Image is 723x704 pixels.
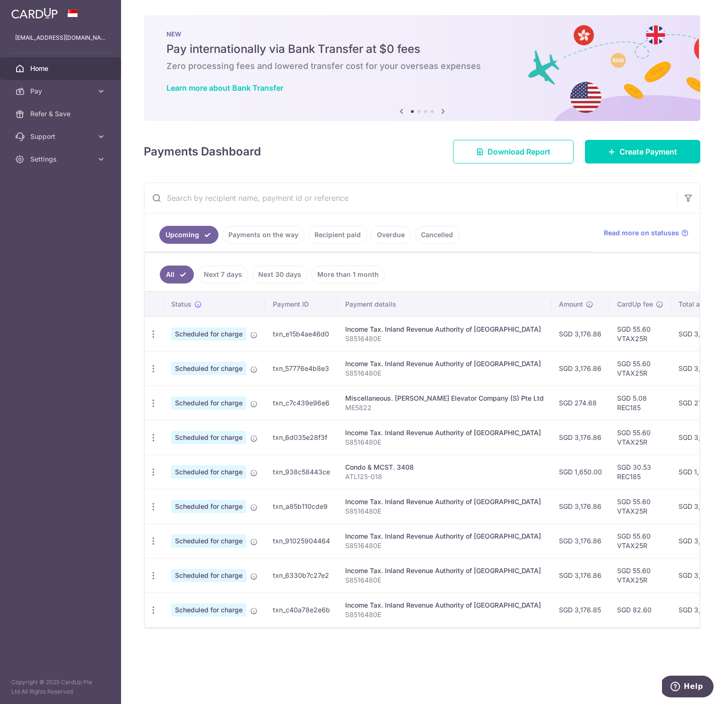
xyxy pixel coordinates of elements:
[265,292,338,317] th: Payment ID
[171,569,246,582] span: Scheduled for charge
[415,226,459,244] a: Cancelled
[30,132,93,141] span: Support
[551,558,610,592] td: SGD 3,176.86
[345,575,544,585] p: S8516480E
[551,455,610,489] td: SGD 1,650.00
[345,428,544,438] div: Income Tax. Inland Revenue Authority of [GEOGRAPHIC_DATA]
[345,610,544,619] p: S8516480E
[30,64,93,73] span: Home
[171,300,192,309] span: Status
[610,592,671,627] td: SGD 82.60
[345,325,544,334] div: Income Tax. Inland Revenue Authority of [GEOGRAPHIC_DATA]
[265,317,338,351] td: txn_e15b4ae46d0
[551,524,610,558] td: SGD 3,176.86
[610,351,671,386] td: SGD 55.60 VTAX25R
[171,362,246,375] span: Scheduled for charge
[11,8,58,19] img: CardUp
[551,420,610,455] td: SGD 3,176.86
[610,455,671,489] td: SGD 30.53 REC185
[265,455,338,489] td: txn_938c58443ce
[551,351,610,386] td: SGD 3,176.86
[252,266,307,283] a: Next 30 days
[345,394,544,403] div: Miscellaneous. [PERSON_NAME] Elevator Company (S) Pte Ltd
[345,334,544,343] p: S8516480E
[345,507,544,516] p: S8516480E
[610,558,671,592] td: SGD 55.60 VTAX25R
[610,317,671,351] td: SGD 55.60 VTAX25R
[171,431,246,444] span: Scheduled for charge
[144,183,677,213] input: Search by recipient name, payment id or reference
[345,403,544,412] p: ME5822
[159,226,218,244] a: Upcoming
[345,463,544,472] div: Condo & MCST. 3408
[166,83,283,93] a: Learn more about Bank Transfer
[345,601,544,610] div: Income Tax. Inland Revenue Authority of [GEOGRAPHIC_DATA]
[265,351,338,386] td: txn_57776e4b8e3
[345,497,544,507] div: Income Tax. Inland Revenue Authority of [GEOGRAPHIC_DATA]
[198,266,248,283] a: Next 7 days
[171,500,246,513] span: Scheduled for charge
[265,592,338,627] td: txn_c40a78e2e6b
[144,143,261,160] h4: Payments Dashboard
[585,140,700,163] a: Create Payment
[166,30,678,38] p: NEW
[551,386,610,420] td: SGD 274.68
[559,300,583,309] span: Amount
[662,676,714,699] iframe: Opens a widget where you can find more information
[265,524,338,558] td: txn_91025904464
[604,228,688,238] a: Read more on statuses
[222,226,305,244] a: Payments on the way
[345,541,544,550] p: S8516480E
[345,369,544,378] p: S8516480E
[610,386,671,420] td: SGD 5.08 REC185
[345,359,544,369] div: Income Tax. Inland Revenue Authority of [GEOGRAPHIC_DATA]
[453,140,574,163] a: Download Report
[265,386,338,420] td: txn_c7c439e96e6
[160,266,194,283] a: All
[345,472,544,481] p: ATL125-018
[265,558,338,592] td: txn_6330b7c27e2
[488,146,550,157] span: Download Report
[265,420,338,455] td: txn_6d035e28f3f
[679,300,710,309] span: Total amt.
[144,15,700,121] img: Bank transfer banner
[171,465,246,479] span: Scheduled for charge
[610,524,671,558] td: SGD 55.60 VTAX25R
[619,146,677,157] span: Create Payment
[30,155,93,164] span: Settings
[166,60,678,72] h6: Zero processing fees and lowered transfer cost for your overseas expenses
[604,228,679,238] span: Read more on statuses
[610,420,671,455] td: SGD 55.60 VTAX25R
[551,317,610,351] td: SGD 3,176.86
[308,226,367,244] a: Recipient paid
[265,489,338,524] td: txn_a85b110cde9
[171,327,246,341] span: Scheduled for charge
[338,292,551,317] th: Payment details
[345,532,544,541] div: Income Tax. Inland Revenue Authority of [GEOGRAPHIC_DATA]
[617,300,653,309] span: CardUp fee
[30,86,93,96] span: Pay
[166,42,678,57] h5: Pay internationally via Bank Transfer at $0 fees
[171,396,246,410] span: Scheduled for charge
[15,33,106,43] p: [EMAIL_ADDRESS][DOMAIN_NAME]
[171,534,246,548] span: Scheduled for charge
[371,226,411,244] a: Overdue
[345,566,544,575] div: Income Tax. Inland Revenue Authority of [GEOGRAPHIC_DATA]
[171,603,246,617] span: Scheduled for charge
[551,489,610,524] td: SGD 3,176.86
[610,489,671,524] td: SGD 55.60 VTAX25R
[311,266,385,283] a: More than 1 month
[30,109,93,119] span: Refer & Save
[345,438,544,447] p: S8516480E
[551,592,610,627] td: SGD 3,176.85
